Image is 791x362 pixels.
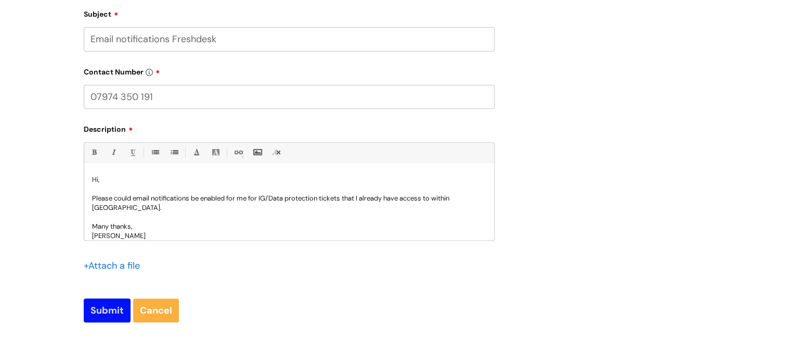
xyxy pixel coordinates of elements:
p: Many thanks, [92,222,486,231]
p: [PERSON_NAME] [92,231,486,241]
label: Description [84,121,495,134]
a: Link [231,146,244,159]
label: Subject [84,6,495,19]
a: • Unordered List (Ctrl-Shift-7) [148,146,161,159]
a: Bold (Ctrl-B) [87,146,100,159]
span: + [84,259,88,272]
a: Font Color [190,146,203,159]
label: Contact Number [84,64,495,77]
input: Submit [84,298,131,322]
a: Back Color [209,146,222,159]
a: Underline(Ctrl-U) [126,146,139,159]
div: Attach a file [84,257,146,274]
img: info-icon.svg [146,69,153,76]
a: Cancel [133,298,179,322]
a: 1. Ordered List (Ctrl-Shift-8) [167,146,180,159]
p: Please could email notifications be enabled for me for IG/Data protection tickets that I already ... [92,194,486,213]
a: Remove formatting (Ctrl-\) [270,146,283,159]
p: Hi, [92,175,486,184]
a: Insert Image... [251,146,264,159]
a: Italic (Ctrl-I) [107,146,120,159]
